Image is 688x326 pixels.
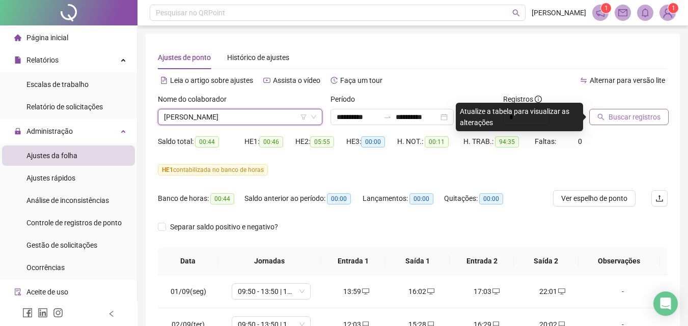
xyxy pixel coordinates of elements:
[263,77,270,84] span: youtube
[158,94,233,105] label: Nome do colaborador
[218,247,321,275] th: Jornadas
[587,255,652,266] span: Observações
[597,113,604,121] span: search
[321,247,386,275] th: Entrada 1
[108,310,115,317] span: left
[463,136,535,147] div: H. TRAB.:
[170,76,253,84] span: Leia o artigo sobre ajustes
[653,291,678,316] div: Open Intercom Messenger
[361,288,369,295] span: desktop
[618,8,627,17] span: mail
[164,109,316,125] span: MARIA JAINE FERREIRA DE LIMA
[479,193,503,204] span: 00:00
[553,190,636,206] button: Ver espelho de ponto
[578,137,582,145] span: 0
[668,3,678,13] sup: Atualize o seu contato no menu Meus Dados
[660,5,675,20] img: 94699
[580,77,587,84] span: swap
[332,286,381,297] div: 13:59
[579,247,660,275] th: Observações
[456,103,583,131] div: Atualize a tabela para visualizar as alterações
[532,7,586,18] span: [PERSON_NAME]
[26,34,68,42] span: Página inicial
[535,96,542,103] span: info-circle
[331,77,338,84] span: history
[491,288,500,295] span: desktop
[409,193,433,204] span: 00:00
[514,247,578,275] th: Saída 2
[601,3,611,13] sup: 1
[361,136,385,147] span: 00:00
[340,76,382,84] span: Faça um tour
[561,193,627,204] span: Ver espelho de ponto
[14,56,21,64] span: file
[346,136,397,147] div: HE 3:
[295,136,346,147] div: HE 2:
[158,193,244,204] div: Banco de horas:
[655,194,664,202] span: upload
[310,136,334,147] span: 05:55
[593,286,653,297] div: -
[495,136,519,147] span: 94:35
[26,56,59,64] span: Relatórios
[331,94,362,105] label: Período
[14,34,21,41] span: home
[26,174,75,182] span: Ajustes rápidos
[26,241,97,249] span: Gestão de solicitações
[244,193,363,204] div: Saldo anterior ao período:
[426,288,434,295] span: desktop
[503,94,542,105] span: Registros
[397,286,446,297] div: 16:02
[450,247,514,275] th: Entrada 2
[259,136,283,147] span: 00:46
[227,53,289,62] span: Histórico de ajustes
[26,219,122,227] span: Controle de registros de ponto
[238,284,305,299] span: 09:50 - 13:50 | 14:50 - 17:50
[300,114,307,120] span: filter
[641,8,650,17] span: bell
[166,221,282,232] span: Separar saldo positivo e negativo?
[26,263,65,272] span: Ocorrências
[444,193,515,204] div: Quitações:
[363,193,444,204] div: Lançamentos:
[26,127,73,135] span: Administração
[589,109,669,125] button: Buscar registros
[26,80,89,88] span: Escalas de trabalho
[158,136,244,147] div: Saldo total:
[160,77,168,84] span: file-text
[590,76,665,84] span: Alternar para versão lite
[535,137,558,145] span: Faltas:
[327,193,351,204] span: 00:00
[383,113,392,121] span: to
[195,136,219,147] span: 00:44
[26,152,77,160] span: Ajustes da folha
[14,128,21,135] span: lock
[596,8,605,17] span: notification
[171,287,206,295] span: 01/09(seg)
[397,136,463,147] div: H. NOT.:
[462,286,511,297] div: 17:03
[425,136,449,147] span: 00:11
[22,308,33,318] span: facebook
[14,288,21,295] span: audit
[609,111,661,123] span: Buscar registros
[604,5,608,12] span: 1
[557,288,565,295] span: desktop
[26,196,109,204] span: Análise de inconsistências
[244,136,295,147] div: HE 1:
[273,76,320,84] span: Assista o vídeo
[26,288,68,296] span: Aceite de uso
[311,114,317,120] span: down
[38,308,48,318] span: linkedin
[386,247,450,275] th: Saída 1
[26,103,103,111] span: Relatório de solicitações
[512,9,520,17] span: search
[158,247,218,275] th: Data
[528,286,576,297] div: 22:01
[53,308,63,318] span: instagram
[672,5,675,12] span: 1
[383,113,392,121] span: swap-right
[158,53,211,62] span: Ajustes de ponto
[158,164,268,175] span: contabilizada no banco de horas
[162,166,173,173] span: HE 1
